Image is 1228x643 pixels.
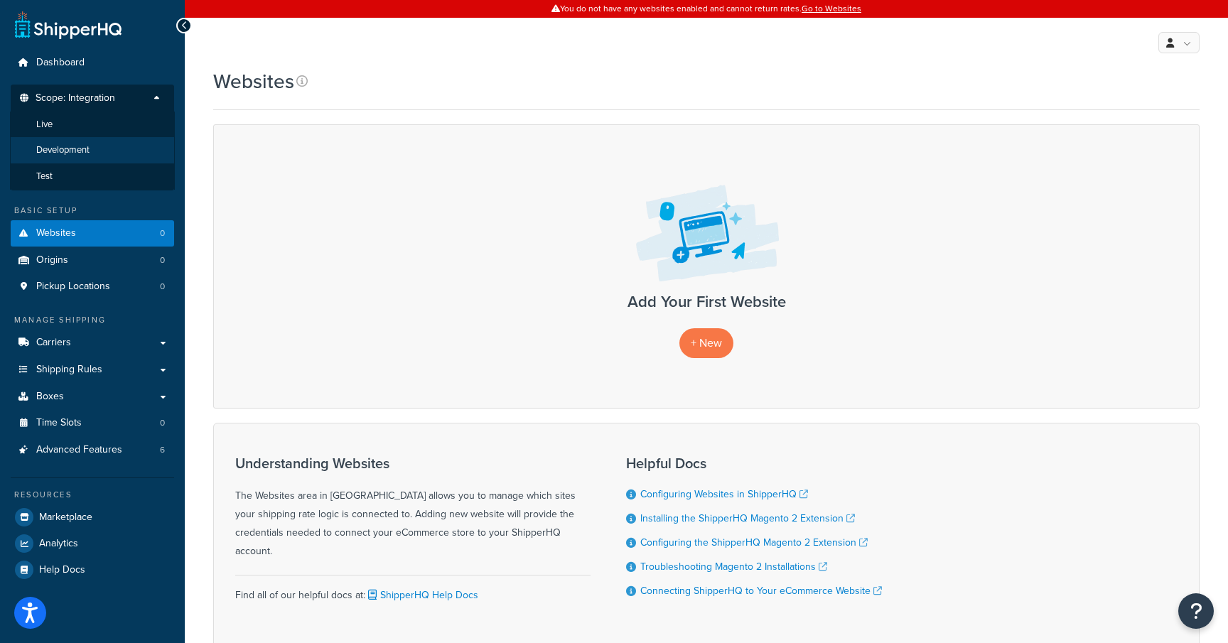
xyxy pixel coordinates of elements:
[36,417,82,429] span: Time Slots
[11,330,174,356] a: Carriers
[39,512,92,524] span: Marketplace
[39,538,78,550] span: Analytics
[160,444,165,456] span: 6
[11,247,174,274] a: Origins 0
[11,489,174,501] div: Resources
[15,11,122,39] a: ShipperHQ Home
[10,163,175,190] li: Test
[640,583,882,598] a: Connecting ShipperHQ to Your eCommerce Website
[11,410,174,436] a: Time Slots 0
[36,92,115,104] span: Scope: Integration
[11,220,174,247] li: Websites
[11,410,174,436] li: Time Slots
[36,171,53,183] span: Test
[235,455,591,561] div: The Websites area in [GEOGRAPHIC_DATA] allows you to manage which sites your shipping rate logic ...
[36,364,102,376] span: Shipping Rules
[640,559,827,574] a: Troubleshooting Magento 2 Installations
[11,557,174,583] a: Help Docs
[11,437,174,463] li: Advanced Features
[160,417,165,429] span: 0
[213,67,294,95] h1: Websites
[11,220,174,247] a: Websites 0
[36,119,53,131] span: Live
[36,281,110,293] span: Pickup Locations
[691,335,722,351] span: + New
[235,575,591,605] div: Find all of our helpful docs at:
[11,504,174,530] a: Marketplace
[36,144,90,156] span: Development
[235,455,591,471] h3: Understanding Websites
[1178,593,1214,629] button: Open Resource Center
[802,2,861,15] a: Go to Websites
[36,227,76,239] span: Websites
[11,437,174,463] a: Advanced Features 6
[36,254,68,266] span: Origins
[11,274,174,300] a: Pickup Locations 0
[11,314,174,326] div: Manage Shipping
[10,137,175,163] li: Development
[11,531,174,556] a: Analytics
[11,357,174,383] a: Shipping Rules
[11,384,174,410] a: Boxes
[11,274,174,300] li: Pickup Locations
[640,535,868,550] a: Configuring the ShipperHQ Magento 2 Extension
[11,247,174,274] li: Origins
[11,205,174,217] div: Basic Setup
[365,588,478,603] a: ShipperHQ Help Docs
[11,50,174,76] a: Dashboard
[10,112,175,138] li: Live
[36,444,122,456] span: Advanced Features
[160,281,165,293] span: 0
[626,455,882,471] h3: Helpful Docs
[679,328,733,357] a: + New
[160,227,165,239] span: 0
[39,564,85,576] span: Help Docs
[160,254,165,266] span: 0
[640,487,808,502] a: Configuring Websites in ShipperHQ
[640,511,855,526] a: Installing the ShipperHQ Magento 2 Extension
[36,337,71,349] span: Carriers
[228,293,1185,310] h3: Add Your First Website
[36,391,64,403] span: Boxes
[36,57,85,69] span: Dashboard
